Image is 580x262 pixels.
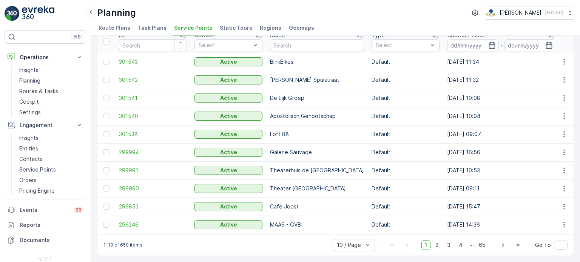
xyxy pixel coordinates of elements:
a: Service Points [16,164,86,175]
a: Routes & Tasks [16,86,86,97]
div: Toggle Row Selected [103,59,110,65]
p: Events [20,206,69,214]
p: Active [220,76,237,84]
input: Search [270,39,364,51]
a: 301541 [119,94,187,102]
a: 299994 [119,149,187,156]
a: 299991 [119,167,187,174]
p: Reports [20,221,83,229]
td: [DATE] 15:47 [443,198,560,216]
button: [PERSON_NAME](+02:00) [486,6,574,20]
div: Toggle Row Selected [103,77,110,83]
p: Default [372,167,440,174]
p: [PERSON_NAME] [500,9,541,17]
p: Active [220,221,237,228]
div: Toggle Row Selected [103,113,110,119]
div: Toggle Row Selected [103,131,110,137]
p: MAAS - GVB [270,221,364,228]
p: [PERSON_NAME] Spuistraat [270,76,364,84]
button: Active [194,130,262,139]
a: Planning [16,75,86,86]
a: Events99 [5,202,86,218]
p: Select [199,41,251,49]
span: Task Plans [138,24,167,32]
button: Active [194,184,262,193]
p: Default [372,203,440,210]
a: 301540 [119,112,187,120]
span: 2 [432,240,442,250]
p: 1-10 of 650 items [103,242,142,248]
span: 3 [444,240,454,250]
button: Engagement [5,118,86,133]
span: 65 [475,240,489,250]
span: Regions [260,24,281,32]
a: Contacts [16,154,86,164]
a: 299990 [119,185,187,192]
td: [DATE] 14:36 [443,216,560,234]
p: Routes & Tasks [19,87,58,95]
button: Active [194,166,262,175]
p: Default [372,221,440,228]
p: Default [372,76,440,84]
p: ... [469,240,474,250]
td: [DATE] 11:32 [443,71,560,89]
p: Café Joost [270,203,364,210]
div: Toggle Row Selected [103,95,110,101]
p: De Eijk Groep [270,94,364,102]
p: Active [220,58,237,66]
p: Planning [19,77,40,84]
div: Toggle Row Selected [103,185,110,192]
p: Active [220,130,237,138]
button: Active [194,57,262,66]
p: Select [376,41,428,49]
p: Entities [19,145,38,152]
p: Insights [19,134,39,142]
a: 301543 [119,58,187,66]
div: Toggle Row Selected [103,204,110,210]
div: Toggle Row Selected [103,149,110,155]
td: [DATE] 11:34 [443,53,560,71]
p: Documents [20,236,83,244]
span: 4 [455,240,466,250]
p: Operations [20,54,71,61]
a: Reports [5,218,86,233]
p: Default [372,149,440,156]
p: 99 [76,207,82,213]
p: Active [220,185,237,192]
img: logo [5,6,20,21]
button: Active [194,148,262,157]
p: ( +02:00 ) [545,10,563,16]
span: Geomaps [289,24,314,32]
span: Static Tours [220,24,252,32]
p: Active [220,94,237,102]
td: [DATE] 09:11 [443,179,560,198]
a: 299853 [119,203,187,210]
input: dd/mm/yyyy [504,39,556,51]
p: Theater [GEOGRAPHIC_DATA] [270,185,364,192]
span: Route Plans [99,24,130,32]
p: Cockpit [19,98,39,106]
a: Insights [16,65,86,75]
td: [DATE] 16:56 [443,143,560,161]
a: Entities [16,143,86,154]
img: basis-logo_rgb2x.png [486,9,497,17]
a: 301542 [119,76,187,84]
a: Cockpit [16,97,86,107]
span: 301538 [119,130,187,138]
a: Pricing Engine [16,185,86,196]
td: [DATE] 09:07 [443,125,560,143]
p: Active [220,112,237,120]
td: [DATE] 10:04 [443,107,560,125]
p: Contacts [19,155,43,163]
input: Search [119,39,187,51]
p: - [500,41,503,50]
p: Default [372,94,440,102]
p: Orders [19,176,37,184]
a: 296246 [119,221,187,228]
td: [DATE] 10:08 [443,89,560,107]
p: Galerie Sauvage [270,149,364,156]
